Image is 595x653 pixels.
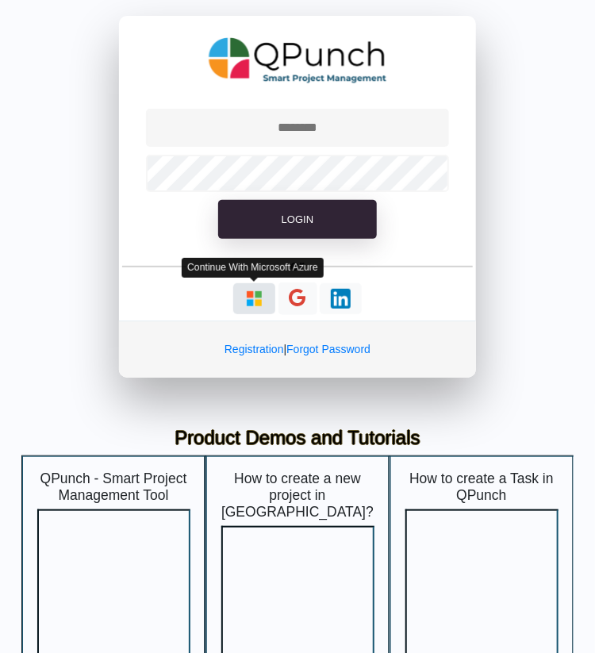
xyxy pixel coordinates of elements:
[37,471,190,504] h5: QPunch - Smart Project Management Tool
[244,289,264,309] img: Loading...
[286,343,370,355] a: Forgot Password
[225,343,284,355] a: Registration
[182,258,324,278] div: Continue With Microsoft Azure
[331,289,351,309] img: Loading...
[218,200,377,240] button: Login
[209,32,387,89] img: QPunch
[405,471,559,504] h5: How to create a Task in QPunch
[320,283,362,314] button: Continue With LinkedIn
[278,282,317,315] button: Continue With Google
[33,427,562,450] h3: Product Demos and Tutorials
[119,321,476,378] div: |
[221,471,374,520] h5: How to create a new project in [GEOGRAPHIC_DATA]?
[282,213,313,225] span: Login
